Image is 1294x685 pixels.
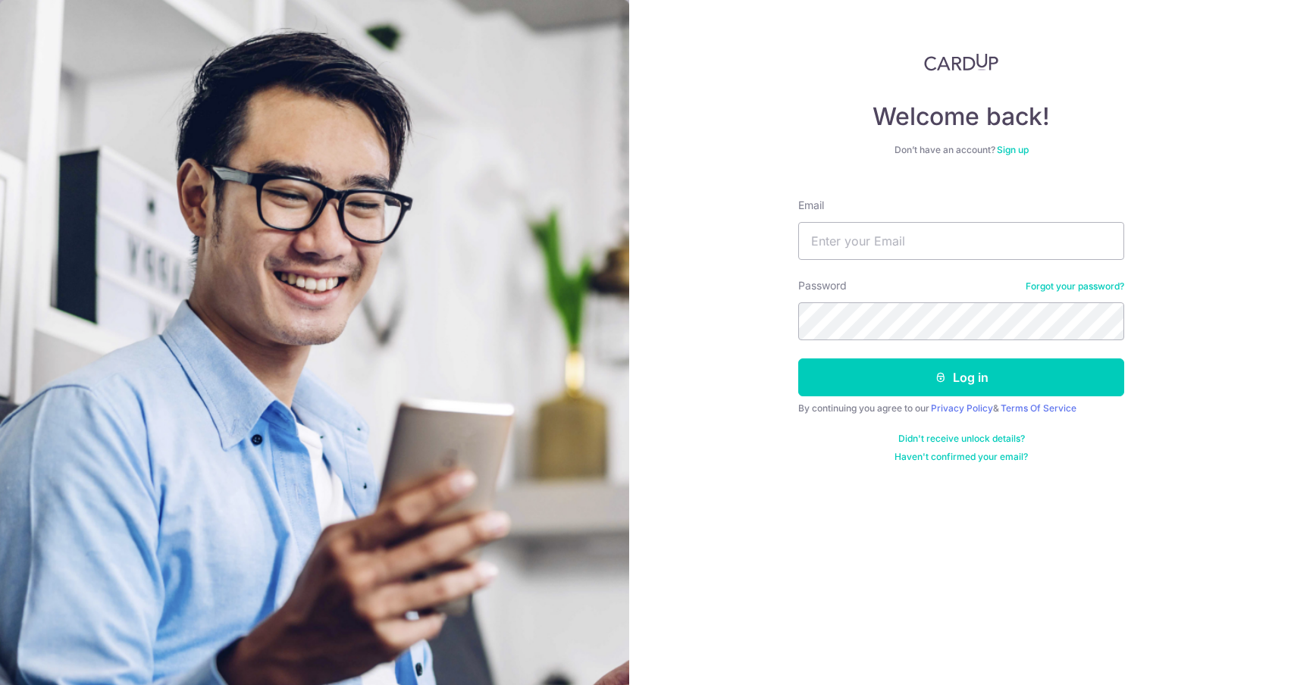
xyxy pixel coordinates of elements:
[798,358,1124,396] button: Log in
[931,402,993,414] a: Privacy Policy
[895,451,1028,463] a: Haven't confirmed your email?
[898,433,1025,445] a: Didn't receive unlock details?
[1026,280,1124,292] a: Forgot your password?
[798,198,824,213] label: Email
[798,278,847,293] label: Password
[798,402,1124,414] div: By continuing you agree to our &
[1001,402,1076,414] a: Terms Of Service
[997,144,1029,155] a: Sign up
[924,53,998,71] img: CardUp Logo
[798,222,1124,260] input: Enter your Email
[798,144,1124,156] div: Don’t have an account?
[798,102,1124,132] h4: Welcome back!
